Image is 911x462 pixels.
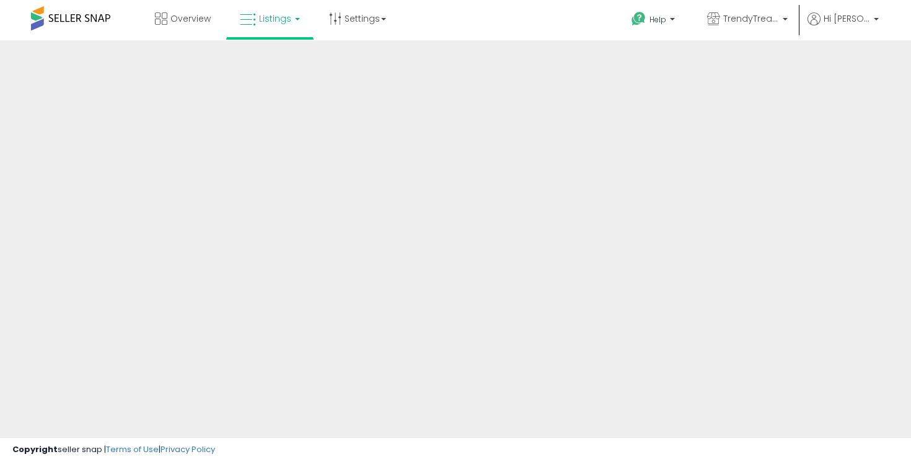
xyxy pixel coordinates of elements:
div: seller snap | | [12,444,215,456]
a: Hi [PERSON_NAME] [808,12,879,40]
strong: Copyright [12,443,58,455]
span: Help [649,14,666,25]
a: Help [622,2,687,40]
i: Get Help [631,11,646,27]
span: Hi [PERSON_NAME] [824,12,870,25]
span: Listings [259,12,291,25]
a: Terms of Use [106,443,159,455]
span: Overview [170,12,211,25]
a: Privacy Policy [161,443,215,455]
span: TrendyTreadsLlc [723,12,779,25]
